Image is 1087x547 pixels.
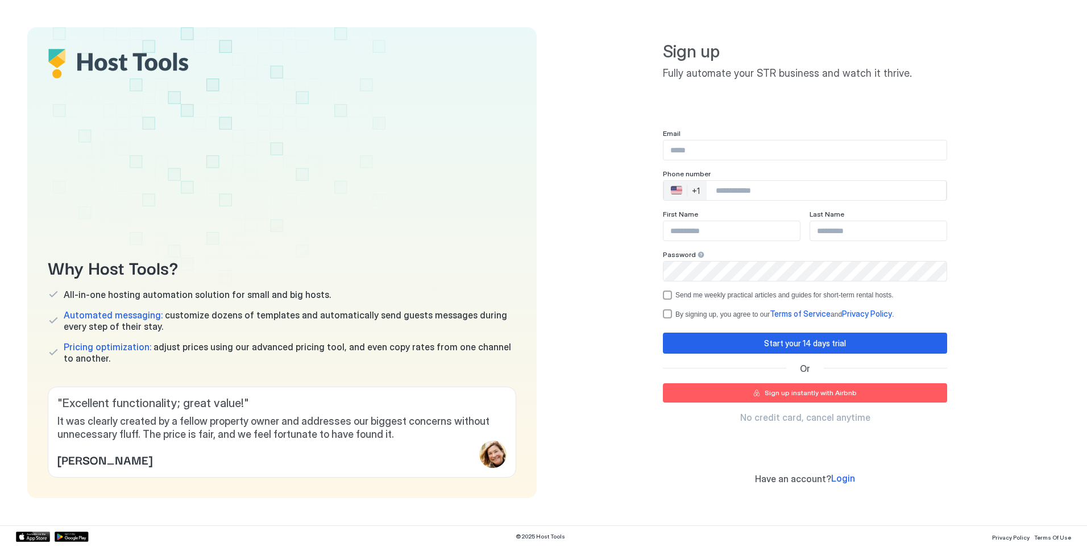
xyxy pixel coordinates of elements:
button: Start your 14 days trial [663,333,947,354]
span: Phone number [663,169,711,178]
span: Have an account? [755,473,831,484]
button: Sign up instantly with Airbnb [663,383,947,403]
span: It was clearly created by a fellow property owner and addresses our biggest concerns without unne... [57,415,507,441]
input: Phone Number input [707,180,946,201]
span: © 2025 Host Tools [516,533,565,540]
span: Terms of Service [770,309,831,318]
a: Privacy Policy [842,310,892,318]
span: Sign up [663,41,947,63]
span: Last Name [810,210,844,218]
div: termsPrivacy [663,309,947,319]
div: Countries button [664,181,707,200]
div: profile [479,441,507,468]
span: Terms Of Use [1034,534,1071,541]
a: Terms Of Use [1034,531,1071,542]
input: Input Field [663,221,800,241]
span: Password [663,250,696,259]
span: No credit card, cancel anytime [740,412,870,423]
span: adjust prices using our advanced pricing tool, and even copy rates from one channel to another. [64,341,516,364]
span: Automated messaging: [64,309,163,321]
div: Sign up instantly with Airbnb [765,388,857,398]
a: Google Play Store [55,532,89,542]
input: Input Field [663,140,947,160]
div: +1 [692,186,700,196]
span: First Name [663,210,698,218]
div: By signing up, you agree to our and . [675,309,894,319]
span: Why Host Tools? [48,254,516,280]
span: customize dozens of templates and automatically send guests messages during every step of their s... [64,309,516,332]
span: Pricing optimization: [64,341,151,353]
input: Input Field [810,221,947,241]
input: Input Field [663,262,947,281]
a: Terms of Service [770,310,831,318]
span: " Excellent functionality; great value! " [57,396,507,411]
span: Fully automate your STR business and watch it thrive. [663,67,947,80]
a: Login [831,473,855,484]
span: All-in-one hosting automation solution for small and big hosts. [64,289,331,300]
div: 🇺🇸 [671,184,682,197]
a: App Store [16,532,50,542]
span: Or [800,363,810,374]
span: Email [663,129,681,138]
a: Privacy Policy [992,531,1030,542]
div: Start your 14 days trial [764,337,846,349]
div: optOut [663,291,947,300]
div: Send me weekly practical articles and guides for short-term rental hosts. [675,291,894,299]
span: Privacy Policy [992,534,1030,541]
span: [PERSON_NAME] [57,451,152,468]
span: Privacy Policy [842,309,892,318]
